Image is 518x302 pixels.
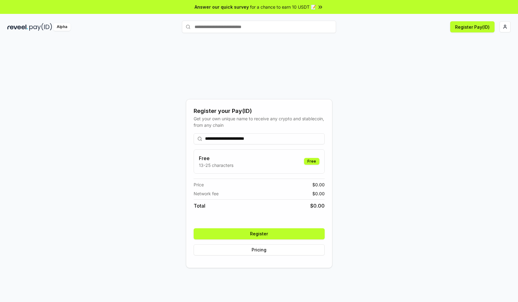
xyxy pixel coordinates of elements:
button: Register [194,228,325,239]
div: Get your own unique name to receive any crypto and stablecoin, from any chain [194,115,325,128]
span: for a chance to earn 10 USDT 📝 [250,4,316,10]
span: $ 0.00 [312,181,325,188]
button: Register Pay(ID) [450,21,495,32]
button: Pricing [194,244,325,255]
div: Free [304,158,319,165]
img: reveel_dark [7,23,28,31]
span: $ 0.00 [310,202,325,209]
h3: Free [199,155,233,162]
span: Network fee [194,190,219,197]
img: pay_id [29,23,52,31]
div: Register your Pay(ID) [194,107,325,115]
span: Total [194,202,205,209]
p: 13-25 characters [199,162,233,168]
span: Price [194,181,204,188]
span: $ 0.00 [312,190,325,197]
span: Answer our quick survey [195,4,249,10]
div: Alpha [53,23,71,31]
